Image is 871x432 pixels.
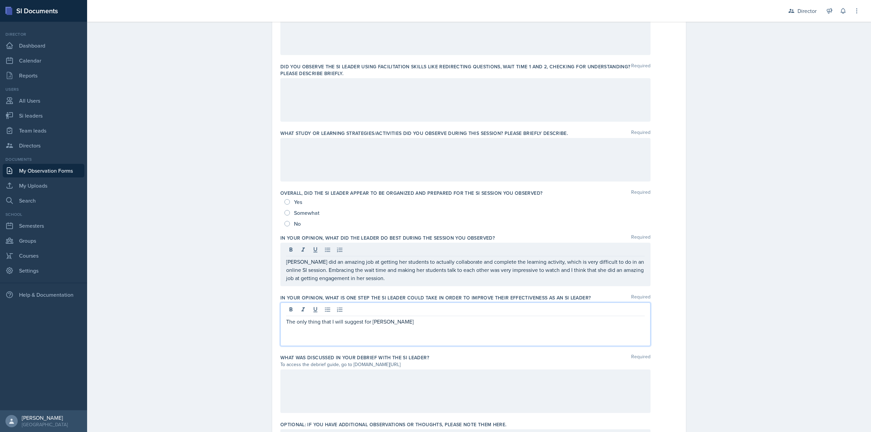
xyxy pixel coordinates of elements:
[286,258,645,282] p: [PERSON_NAME] did an amazing job at getting her students to actually collaborate and complete the...
[286,317,645,326] p: The only thing that I will suggest for [PERSON_NAME]
[280,294,591,301] label: In your opinion, what is ONE step the SI Leader could take in order to improve their effectivenes...
[22,414,68,421] div: [PERSON_NAME]
[3,139,84,152] a: Directors
[3,109,84,122] a: Si leaders
[280,235,495,241] label: In your opinion, what did the leader do BEST during the session you observed?
[22,421,68,428] div: [GEOGRAPHIC_DATA]
[280,421,506,428] label: Optional: If you have additional observations or thoughts, please note them here.
[280,63,631,77] label: Did you observe the SI Leader using facilitation skills like redirecting questions, wait time 1 a...
[631,294,651,301] span: Required
[3,39,84,52] a: Dashboard
[631,130,651,137] span: Required
[3,219,84,232] a: Semesters
[3,31,84,37] div: Director
[3,86,84,92] div: Users
[280,361,651,368] div: To access the debrief guide, go to [DOMAIN_NAME][URL]
[3,264,84,277] a: Settings
[3,94,84,107] a: All Users
[631,190,651,196] span: Required
[280,130,568,137] label: What study or learning strategies/activities did you observe during this session? Please briefly ...
[798,7,817,15] div: Director
[3,179,84,192] a: My Uploads
[3,288,84,301] div: Help & Documentation
[280,190,542,196] label: Overall, did the SI Leader appear to be organized and prepared for the SI Session you observed?
[294,209,319,216] span: Somewhat
[631,354,651,361] span: Required
[3,124,84,137] a: Team leads
[280,354,429,361] label: What was discussed in your debrief with the SI Leader?
[631,235,651,241] span: Required
[3,69,84,82] a: Reports
[294,198,302,205] span: Yes
[3,249,84,262] a: Courses
[294,220,301,227] span: No
[3,164,84,177] a: My Observation Forms
[3,194,84,207] a: Search
[3,211,84,218] div: School
[3,156,84,162] div: Documents
[3,234,84,247] a: Groups
[631,63,651,77] span: Required
[3,54,84,67] a: Calendar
